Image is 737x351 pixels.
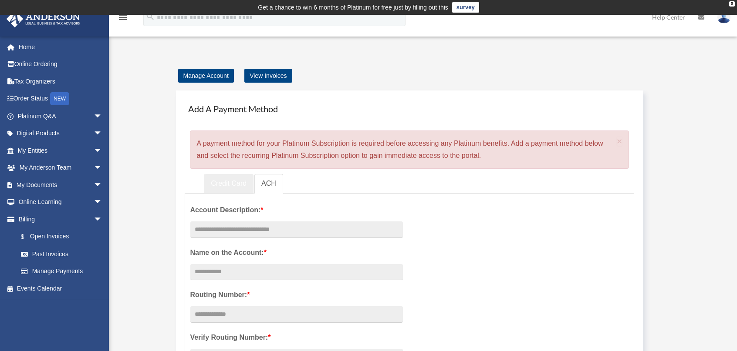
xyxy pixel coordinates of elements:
[94,107,111,125] span: arrow_drop_down
[6,176,115,194] a: My Documentsarrow_drop_down
[258,2,448,13] div: Get a chance to win 6 months of Platinum for free just by filling out this
[94,142,111,160] span: arrow_drop_down
[12,245,115,263] a: Past Invoices
[4,10,83,27] img: Anderson Advisors Platinum Portal
[452,2,479,13] a: survey
[190,289,403,301] label: Routing Number:
[26,231,30,242] span: $
[12,263,111,280] a: Manage Payments
[185,99,635,118] h4: Add A Payment Method
[6,90,115,108] a: Order StatusNEW
[178,69,234,83] a: Manage Account
[94,125,111,143] span: arrow_drop_down
[6,107,115,125] a: Platinum Q&Aarrow_drop_down
[617,136,622,146] span: ×
[190,331,403,344] label: Verify Routing Number:
[6,280,115,297] a: Events Calendar
[50,92,69,105] div: NEW
[94,194,111,211] span: arrow_drop_down
[6,159,115,177] a: My Anderson Teamarrow_drop_down
[6,194,115,211] a: Online Learningarrow_drop_down
[118,15,128,23] a: menu
[617,137,622,146] button: Close
[118,12,128,23] i: menu
[717,11,730,23] img: User Pic
[94,211,111,228] span: arrow_drop_down
[145,12,155,21] i: search
[6,211,115,228] a: Billingarrow_drop_down
[244,69,292,83] a: View Invoices
[190,247,403,259] label: Name on the Account:
[190,204,403,216] label: Account Description:
[254,174,283,194] a: ACH
[12,228,115,246] a: $Open Invoices
[6,38,115,56] a: Home
[94,176,111,194] span: arrow_drop_down
[6,142,115,159] a: My Entitiesarrow_drop_down
[6,73,115,90] a: Tax Organizers
[94,159,111,177] span: arrow_drop_down
[6,56,115,73] a: Online Ordering
[729,1,735,7] div: close
[6,125,115,142] a: Digital Productsarrow_drop_down
[204,174,254,194] a: Credit Card
[190,130,629,169] div: A payment method for your Platinum Subscription is required before accessing any Platinum benefit...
